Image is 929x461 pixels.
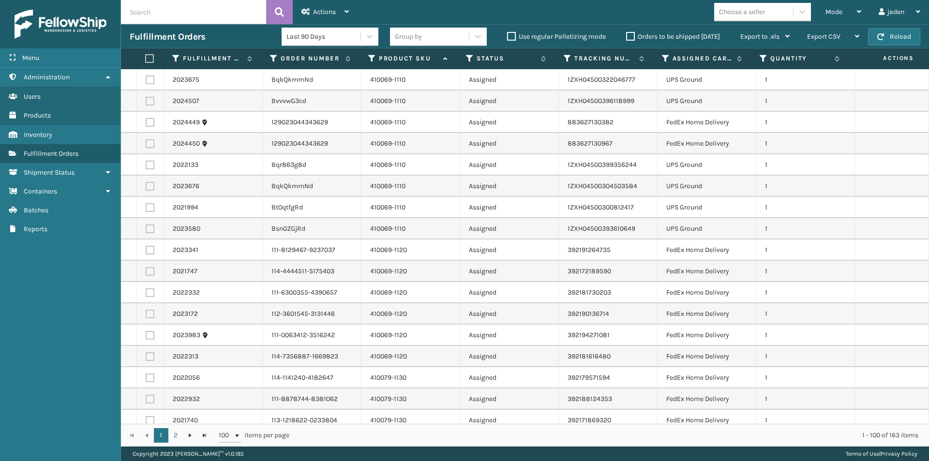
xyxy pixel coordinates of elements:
[197,428,212,443] a: Go to the last page
[477,54,536,63] label: Status
[263,133,361,154] td: 129023044343629
[15,10,106,39] img: logo
[756,218,855,239] td: 1
[379,54,438,63] label: Product SKU
[186,431,194,439] span: Go to the next page
[568,416,611,424] a: 392171869320
[173,118,200,127] a: 2024449
[281,54,340,63] label: Order Number
[460,282,559,303] td: Assigned
[846,450,879,457] a: Terms of Use
[756,197,855,218] td: 1
[173,245,198,255] a: 2023341
[24,92,41,101] span: Users
[286,31,361,42] div: Last 90 Days
[173,309,198,319] a: 2023172
[756,388,855,410] td: 1
[24,131,52,139] span: Inventory
[460,325,559,346] td: Assigned
[173,330,200,340] a: 2023983
[568,331,610,339] a: 392194271081
[173,96,199,106] a: 2024507
[201,431,209,439] span: Go to the last page
[370,416,406,424] a: 410079-1130
[173,203,198,212] a: 2021994
[263,218,361,239] td: Bsn0ZGjRd
[658,388,756,410] td: FedEx Home Delivery
[370,310,407,318] a: 410069-1120
[658,282,756,303] td: FedEx Home Delivery
[568,373,610,382] a: 392179571594
[263,197,361,218] td: Bt0qtfgRd
[263,69,361,90] td: BqkQkmmNd
[219,428,289,443] span: items per page
[263,388,361,410] td: 111-8878744-8381062
[370,224,405,233] a: 410069-1110
[173,288,200,297] a: 2022332
[568,352,611,360] a: 392181616480
[263,303,361,325] td: 112-3601545-3131446
[173,267,197,276] a: 2021747
[370,97,405,105] a: 410069-1110
[183,428,197,443] a: Go to the next page
[460,239,559,261] td: Assigned
[658,176,756,197] td: UPS Ground
[173,394,200,404] a: 2022932
[719,7,765,17] div: Choose a seller
[263,367,361,388] td: 114-1141240-4182647
[568,224,635,233] a: 1ZXH04500393610649
[370,352,407,360] a: 410069-1120
[460,90,559,112] td: Assigned
[460,410,559,431] td: Assigned
[756,69,855,90] td: 1
[263,90,361,112] td: BvvvwG3cd
[460,112,559,133] td: Assigned
[24,206,48,214] span: Batches
[370,288,407,297] a: 410069-1120
[173,181,199,191] a: 2023676
[568,139,613,148] a: 883627130967
[807,32,840,41] span: Export CSV
[370,75,405,84] a: 410069-1110
[263,282,361,303] td: 111-6300355-4390657
[756,303,855,325] td: 1
[263,154,361,176] td: Bqr863g8d
[460,303,559,325] td: Assigned
[756,261,855,282] td: 1
[24,73,70,81] span: Administration
[568,203,634,211] a: 1ZXH04500300812417
[460,218,559,239] td: Assigned
[460,346,559,367] td: Assigned
[568,118,614,126] a: 883627130382
[568,246,611,254] a: 392191264735
[756,282,855,303] td: 1
[568,267,611,275] a: 392172189590
[133,446,244,461] p: Copyright 2023 [PERSON_NAME]™ v 1.0.185
[130,31,205,43] h3: Fulfillment Orders
[740,32,779,41] span: Export to .xls
[756,90,855,112] td: 1
[658,325,756,346] td: FedEx Home Delivery
[173,373,200,383] a: 2022056
[626,32,720,41] label: Orders to be shipped [DATE]
[370,203,405,211] a: 410069-1110
[756,325,855,346] td: 1
[395,31,422,42] div: Group by
[173,75,199,85] a: 2023675
[173,139,200,149] a: 2024450
[460,388,559,410] td: Assigned
[881,450,917,457] a: Privacy Policy
[460,176,559,197] td: Assigned
[770,54,830,63] label: Quantity
[370,395,406,403] a: 410079-1130
[568,182,637,190] a: 1ZXH04500304503584
[24,168,75,177] span: Shipment Status
[22,54,39,62] span: Menu
[658,197,756,218] td: UPS Ground
[173,160,198,170] a: 2022133
[183,54,242,63] label: Fulfillment Order Id
[568,75,635,84] a: 1ZXH04500322046777
[263,325,361,346] td: 111-0063412-3516242
[370,161,405,169] a: 410069-1110
[658,239,756,261] td: FedEx Home Delivery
